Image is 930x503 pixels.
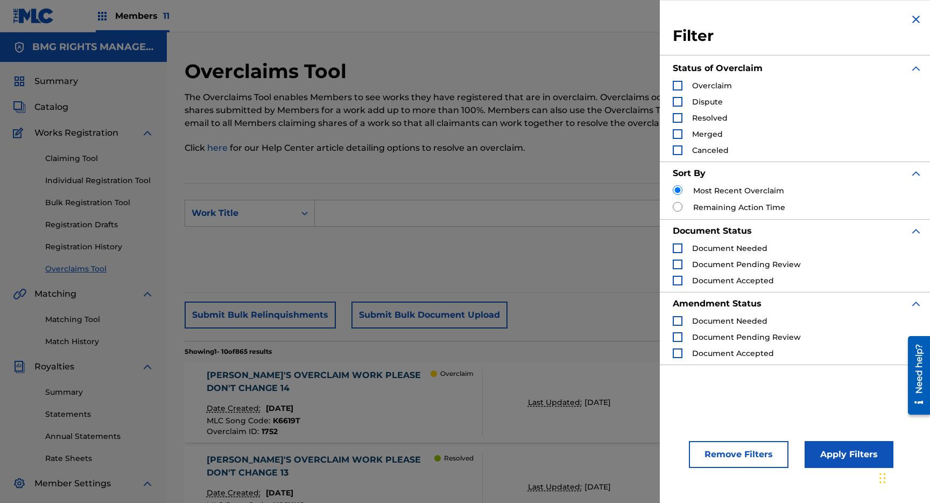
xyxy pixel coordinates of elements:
[900,331,930,420] iframe: Resource Center
[207,427,262,436] span: Overclaim ID :
[13,101,26,114] img: Catalog
[45,153,154,164] a: Claiming Tool
[45,431,154,442] a: Annual Statements
[34,477,111,490] span: Member Settings
[584,397,611,407] span: [DATE]
[207,416,273,425] span: MLC Song Code :
[673,26,922,46] h3: Filter
[528,397,584,408] p: Last Updated:
[13,127,27,139] img: Works Registration
[692,316,767,326] span: Document Needed
[692,81,732,90] span: Overclaim
[673,226,752,236] strong: Document Status
[692,113,728,123] span: Resolved
[141,360,154,373] img: expand
[692,348,774,358] span: Document Accepted
[13,360,26,373] img: Royalties
[32,41,154,53] h5: BMG RIGHTS MANAGEMENT US, LLC
[207,487,263,499] p: Date Created:
[45,387,154,398] a: Summary
[805,441,893,468] button: Apply Filters
[584,482,611,492] span: [DATE]
[673,168,706,178] strong: Sort By
[45,453,154,464] a: Rate Sheets
[34,288,76,301] span: Matching
[185,91,745,130] p: The Overclaims Tool enables Members to see works they have registered that are in overclaim. Over...
[13,8,54,24] img: MLC Logo
[45,219,154,230] a: Registration Drafts
[185,362,912,443] a: [PERSON_NAME]'S OVERCLAIM WORK PLEASE DON'T CHANGE 14Date Created:[DATE]MLC Song Code:K6619TOverc...
[13,288,26,301] img: Matching
[45,314,154,325] a: Matching Tool
[185,302,336,329] button: Submit Bulk Relinquishments
[207,403,263,414] p: Date Created:
[13,41,26,54] img: Accounts
[876,451,930,503] iframe: Chat Widget
[673,298,762,309] strong: Amendment Status
[13,75,78,88] a: SummarySummary
[351,302,508,329] button: Submit Bulk Document Upload
[13,101,68,114] a: CatalogCatalog
[262,427,278,436] span: 1752
[440,369,474,379] p: Overclaim
[185,347,272,357] p: Showing 1 - 10 of 865 results
[689,441,788,468] button: Remove Filters
[45,175,154,186] a: Individual Registration Tool
[185,200,912,276] form: Search Form
[273,416,300,425] span: K6619T
[96,10,109,23] img: Top Rightsholders
[692,332,801,342] span: Document Pending Review
[673,63,763,73] strong: Status of Overclaim
[266,488,293,498] span: [DATE]
[185,142,745,155] p: Click for our Help Center article detailing options to resolve an overclaim.
[692,243,767,253] span: Document Needed
[13,75,26,88] img: Summary
[910,167,922,180] img: expand
[910,297,922,310] img: expand
[910,225,922,237] img: expand
[693,185,784,197] label: Most Recent Overclaim
[693,202,785,213] label: Remaining Action Time
[141,477,154,490] img: expand
[192,207,288,220] div: Work Title
[45,241,154,253] a: Registration History
[34,101,68,114] span: Catalog
[141,288,154,301] img: expand
[163,11,170,21] span: 11
[207,453,435,479] div: [PERSON_NAME]'S OVERCLAIM WORK PLEASE DON'T CHANGE 13
[141,127,154,139] img: expand
[692,260,801,269] span: Document Pending Review
[692,276,774,285] span: Document Accepted
[692,129,723,139] span: Merged
[45,336,154,347] a: Match History
[185,59,352,83] h2: Overclaims Tool
[45,197,154,208] a: Bulk Registration Tool
[528,481,584,493] p: Last Updated:
[13,477,26,490] img: Member Settings
[266,403,293,413] span: [DATE]
[692,145,729,155] span: Canceled
[444,453,474,463] p: Resolved
[34,127,118,139] span: Works Registration
[692,97,723,107] span: Dispute
[34,75,78,88] span: Summary
[34,360,74,373] span: Royalties
[207,369,431,395] div: [PERSON_NAME]'S OVERCLAIM WORK PLEASE DON'T CHANGE 14
[879,462,886,494] div: Drag
[910,62,922,75] img: expand
[207,143,230,153] a: here
[115,10,170,22] span: Members
[910,13,922,26] img: close
[45,409,154,420] a: Statements
[45,263,154,275] a: Overclaims Tool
